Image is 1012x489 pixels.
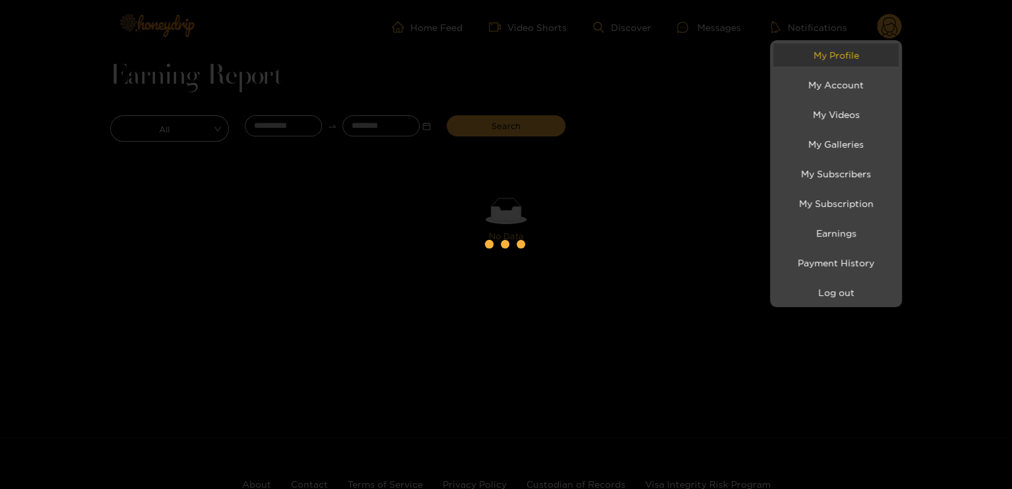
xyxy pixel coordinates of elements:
[773,132,899,156] a: My Galleries
[773,251,899,274] a: Payment History
[773,281,899,304] button: Log out
[773,103,899,126] a: My Videos
[773,192,899,215] a: My Subscription
[773,43,899,67] a: My Profile
[773,221,899,244] a: Earnings
[773,162,899,185] a: My Subscribers
[773,73,899,96] a: My Account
